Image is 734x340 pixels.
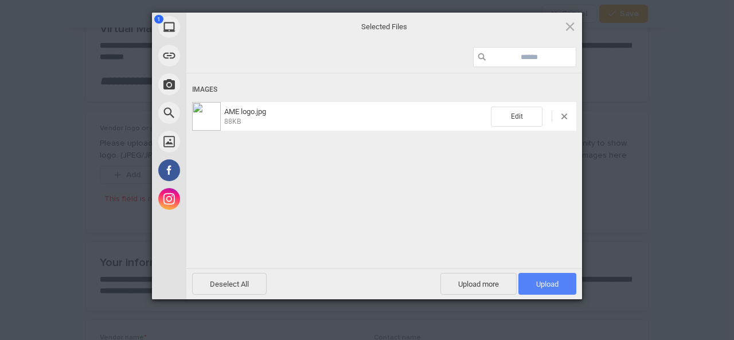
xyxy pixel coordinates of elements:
div: Take Photo [152,70,290,99]
span: AME logo.jpg [221,107,491,126]
div: Instagram [152,185,290,213]
div: My Device [152,13,290,41]
span: AME logo.jpg [224,107,266,116]
div: Facebook [152,156,290,185]
span: 1 [154,15,163,24]
div: Web Search [152,99,290,127]
img: 4f9afda2-9ba2-4dcb-bc1e-f9d556aa8b15 [192,102,221,131]
span: Upload [518,273,576,295]
span: Deselect All [192,273,267,295]
span: Edit [491,107,542,127]
div: Unsplash [152,127,290,156]
span: Upload [536,280,559,288]
div: Link (URL) [152,41,290,70]
span: Selected Files [270,21,499,32]
span: Upload more [440,273,517,295]
span: 88KB [224,118,241,126]
span: Click here or hit ESC to close picker [564,20,576,33]
div: Images [192,79,576,100]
